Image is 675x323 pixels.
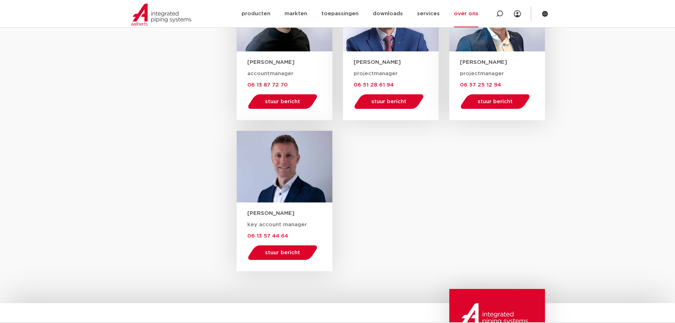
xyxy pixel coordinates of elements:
span: stuur bericht [371,99,406,104]
a: 06 13 57 44 64 [247,233,288,239]
h3: [PERSON_NAME] [460,59,545,66]
span: key account manager [247,222,307,227]
span: stuur bericht [265,250,300,255]
span: accountmanager [247,71,293,76]
a: 06 13 87 72 70 [247,82,288,88]
span: projectmanager [460,71,504,76]
h3: [PERSON_NAME] [247,59,332,66]
span: stuur bericht [265,99,300,104]
h3: [PERSON_NAME] [247,210,332,217]
a: 06 57 25 12 94 [460,82,501,88]
span: stuur bericht [478,99,513,104]
h3: [PERSON_NAME] [354,59,439,66]
a: 06 51 28 61 94 [354,82,394,88]
span: projectmanager [354,71,398,76]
